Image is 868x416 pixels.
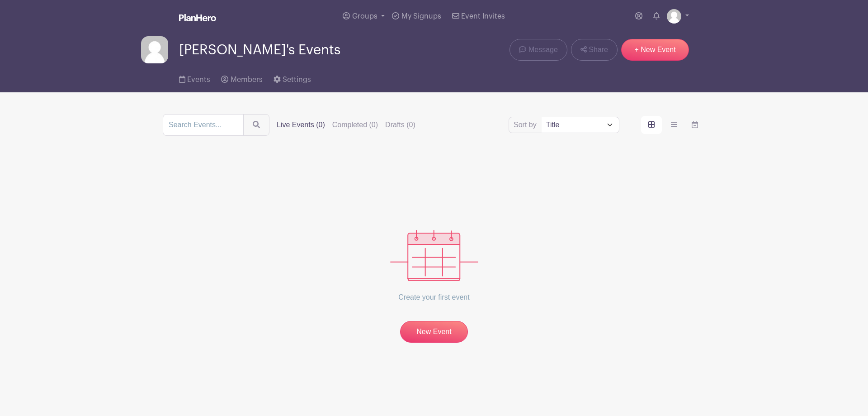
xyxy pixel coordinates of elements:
[231,76,263,83] span: Members
[528,44,558,55] span: Message
[179,63,210,92] a: Events
[401,13,441,20] span: My Signups
[385,120,415,130] label: Drafts (0)
[514,120,539,130] label: Sort by
[352,13,377,20] span: Groups
[274,63,311,92] a: Settings
[641,116,705,134] div: order and view
[141,36,168,63] img: default-ce2991bfa6775e67f084385cd625a349d9dcbb7a52a09fb2fda1e96e2d18dcdb.png
[277,120,415,130] div: filters
[509,39,567,61] a: Message
[390,281,478,314] p: Create your first event
[221,63,262,92] a: Members
[571,39,618,61] a: Share
[163,114,244,136] input: Search Events...
[283,76,311,83] span: Settings
[277,120,325,130] label: Live Events (0)
[179,43,340,57] span: [PERSON_NAME]'s Events
[390,230,478,281] img: events_empty-56550af544ae17c43cc50f3ebafa394433d06d5f1891c01edc4b5d1d59cfda54.svg
[461,13,505,20] span: Event Invites
[667,9,681,24] img: default-ce2991bfa6775e67f084385cd625a349d9dcbb7a52a09fb2fda1e96e2d18dcdb.png
[621,39,689,61] a: + New Event
[332,120,378,130] label: Completed (0)
[589,44,608,55] span: Share
[179,14,216,21] img: logo_white-6c42ec7e38ccf1d336a20a19083b03d10ae64f83f12c07503d8b9e83406b4c7d.svg
[400,321,468,343] a: New Event
[187,76,210,83] span: Events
